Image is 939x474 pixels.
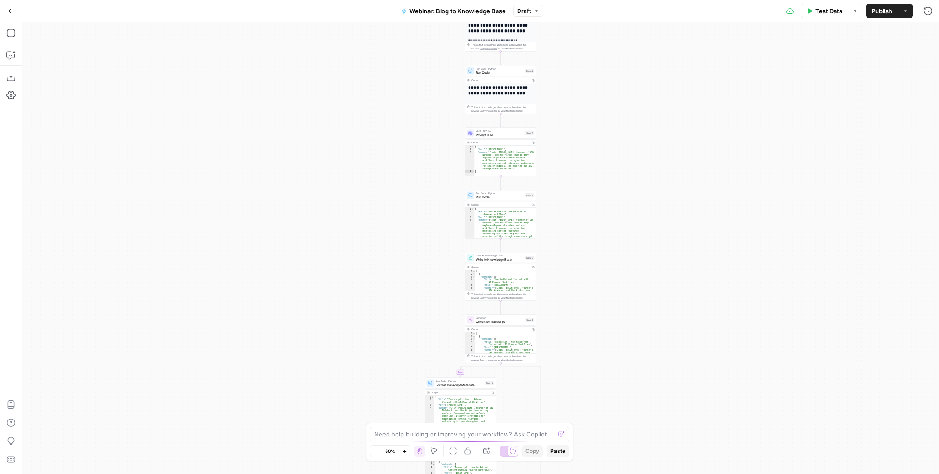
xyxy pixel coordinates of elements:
div: Step 4 [525,69,534,73]
span: Write to Knowledge Base [476,257,524,262]
span: Toggle code folding, rows 2 through 15 [432,461,435,463]
g: Edge from step_7 to step_8 [460,363,501,377]
div: ConditionCheck for TranscriptStep 7Output[ { "metadata":{ "title":"Transcript - How to Refresh Co... [465,315,536,363]
div: 1 [425,396,434,398]
div: 1 [465,208,475,211]
div: 4 [425,407,434,429]
span: Prompt LLM [476,132,524,137]
div: Step 3 [525,256,534,260]
g: Edge from step_4 to step_6 [500,114,501,127]
div: Output [431,391,489,394]
div: 5 [465,346,475,349]
span: Webinar: Blog to Knowledge Base [409,6,506,16]
div: This output is too large & has been abbreviated for review. to view the full content. [471,354,534,362]
span: Run Code · Python [476,191,524,195]
span: Paste [550,447,565,455]
span: Draft [517,7,531,15]
div: 4 [465,170,475,173]
span: Toggle code folding, rows 3 through 14 [473,276,475,278]
div: This output is too large & has been abbreviated for review. to view the full content. [471,43,534,50]
div: Output [471,265,529,269]
span: Publish [872,6,892,16]
div: Output [471,203,529,207]
div: Output [471,327,529,331]
span: 50% [385,447,395,455]
span: Copy [525,447,539,455]
div: 5 [465,284,475,287]
span: LLM · GPT-4o [476,129,524,133]
button: Draft [513,5,543,17]
button: Webinar: Blog to Knowledge Base [396,4,511,18]
span: Condition [476,316,524,320]
div: 3 [425,404,434,407]
div: This output is too large & has been abbreviated for review. to view the full content. [471,105,534,113]
div: 1 [465,332,475,335]
div: Run Code · PythonFormat Transcript MetadataStep 8Output{ "title":"Transcript - How to Refresh Con... [425,378,496,426]
div: Run Code · PythonRun CodeStep 5Output{ "title":"How to Refresh Content with AI -Powered Workflows... [465,190,536,239]
div: 2 [465,273,475,276]
span: Toggle code folding, rows 3 through 14 [432,463,435,466]
span: Format Transcript Metadata [436,382,483,387]
span: Toggle code folding, rows 2 through 15 [473,335,475,338]
span: Copy the output [480,47,497,50]
g: Edge from step_1 to step_4 [500,51,501,65]
div: 2 [465,335,475,338]
div: 4 [425,466,435,472]
div: Output [471,78,529,82]
div: 1 [465,146,475,148]
div: 6 [465,349,475,371]
div: Step 5 [525,193,534,197]
span: Write to Knowledge Base [476,254,524,257]
span: Toggle code folding, rows 1 through 16 [473,332,475,335]
button: Copy [522,445,543,457]
g: Edge from step_3 to step_7 [500,300,501,314]
div: 2 [465,148,475,151]
div: LLM · GPT-4oPrompt LLMStep 6Output{ "host":"[PERSON_NAME]", "summary":"Join [PERSON_NAME], founde... [465,128,536,176]
span: Test Data [815,6,842,16]
div: Step 6 [525,131,534,135]
div: 3 [465,338,475,341]
span: Run Code [476,70,524,75]
span: Toggle code folding, rows 1 through 5 [471,208,474,211]
div: 4 [465,341,475,346]
span: Toggle code folding, rows 1 through 5 [431,396,434,398]
div: Step 8 [485,381,494,385]
span: Copy the output [480,109,497,112]
div: 1 [465,270,475,273]
span: Run Code [476,195,524,199]
div: Step 7 [525,318,534,322]
g: Edge from step_6 to step_5 [500,176,501,189]
g: Edge from step_5 to step_3 [500,238,501,251]
div: 2 [425,461,435,463]
div: 6 [465,287,475,309]
div: 3 [425,463,435,466]
button: Paste [547,445,569,457]
span: Toggle code folding, rows 1 through 4 [471,146,474,148]
div: 3 [465,276,475,278]
span: Copy the output [480,296,497,299]
span: Toggle code folding, rows 2 through 15 [473,273,475,276]
button: Publish [866,4,898,18]
span: Check for Transcript [476,319,524,324]
div: 3 [465,151,475,170]
span: Run Code · Python [436,379,483,383]
div: 2 [425,398,434,404]
div: 4 [465,278,475,284]
span: Copy the output [480,359,497,361]
div: Write to Knowledge BaseWrite to Knowledge BaseStep 3Output[ { "metadata":{ "title":"How to Refres... [465,252,536,301]
span: Toggle code folding, rows 1 through 16 [473,270,475,273]
div: Output [471,141,529,144]
span: Run Code · Python [476,67,524,71]
div: 4 [465,219,475,241]
div: This output is too large & has been abbreviated for review. to view the full content. [471,292,534,300]
span: Toggle code folding, rows 3 through 14 [473,338,475,341]
div: 2 [465,211,475,216]
div: 3 [465,216,475,219]
button: Test Data [801,4,848,18]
